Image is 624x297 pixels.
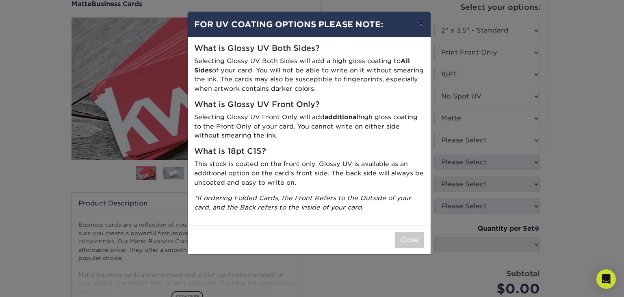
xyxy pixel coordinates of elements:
[325,113,358,121] strong: additional
[194,194,411,211] i: *If ordering Folded Cards, the Front Refers to the Outside of your card, and the Back refers to t...
[194,100,424,109] h5: What is Glossy UV Front Only?
[194,57,424,94] p: Selecting Glossy UV Both Sides will add a high gloss coating to of your card. You will not be abl...
[194,159,424,187] p: This stock is coated on the front only. Glossy UV is available as an additional option on the car...
[194,18,424,31] h4: FOR UV COATING OPTIONS PLEASE NOTE:
[194,57,410,74] strong: All Sides
[194,113,424,140] p: Selecting Glossy UV Front Only will add high gloss coating to the Front Only of your card. You ca...
[596,269,616,289] div: Open Intercom Messenger
[395,232,424,248] button: Close
[412,12,430,35] button: ×
[194,44,424,53] h5: What is Glossy UV Both Sides?
[194,147,424,156] h5: What is 18pt C1S?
